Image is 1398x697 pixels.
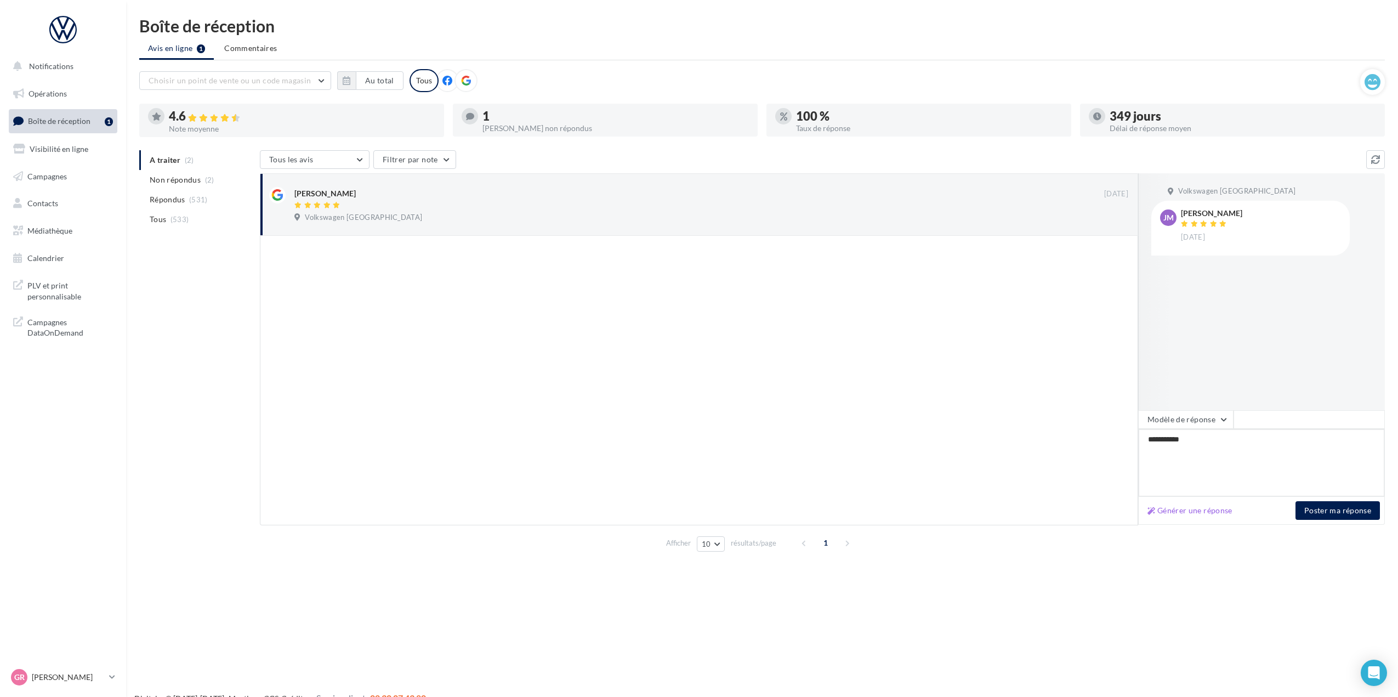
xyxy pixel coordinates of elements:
[7,192,120,215] a: Contacts
[337,71,404,90] button: Au total
[1110,110,1376,122] div: 349 jours
[796,110,1062,122] div: 100 %
[305,213,422,223] span: Volkswagen [GEOGRAPHIC_DATA]
[7,109,120,133] a: Boîte de réception1
[7,82,120,105] a: Opérations
[27,199,58,208] span: Contacts
[189,195,208,204] span: (531)
[666,538,691,548] span: Afficher
[702,540,711,548] span: 10
[294,188,356,199] div: [PERSON_NAME]
[27,171,67,180] span: Campagnes
[169,110,435,123] div: 4.6
[169,125,435,133] div: Note moyenne
[7,138,120,161] a: Visibilité en ligne
[139,18,1385,34] div: Boîte de réception
[1163,212,1174,223] span: JM
[27,278,113,302] span: PLV et print personnalisable
[171,215,189,224] span: (533)
[7,55,115,78] button: Notifications
[356,71,404,90] button: Au total
[7,247,120,270] a: Calendrier
[731,538,776,548] span: résultats/page
[29,61,73,71] span: Notifications
[1181,209,1242,217] div: [PERSON_NAME]
[260,150,370,169] button: Tous les avis
[150,214,166,225] span: Tous
[28,116,90,126] span: Boîte de réception
[9,667,117,688] a: Gr [PERSON_NAME]
[149,76,311,85] span: Choisir un point de vente ou un code magasin
[150,194,185,205] span: Répondus
[269,155,314,164] span: Tous les avis
[7,165,120,188] a: Campagnes
[817,534,834,552] span: 1
[1110,124,1376,132] div: Délai de réponse moyen
[1178,186,1295,196] span: Volkswagen [GEOGRAPHIC_DATA]
[7,310,120,343] a: Campagnes DataOnDemand
[482,110,749,122] div: 1
[1361,660,1387,686] div: Open Intercom Messenger
[30,144,88,154] span: Visibilité en ligne
[373,150,456,169] button: Filtrer par note
[29,89,67,98] span: Opérations
[32,672,105,683] p: [PERSON_NAME]
[410,69,439,92] div: Tous
[7,274,120,306] a: PLV et print personnalisable
[1143,504,1237,517] button: Générer une réponse
[205,175,214,184] span: (2)
[697,536,725,552] button: 10
[7,219,120,242] a: Médiathèque
[27,315,113,338] span: Campagnes DataOnDemand
[14,672,25,683] span: Gr
[139,71,331,90] button: Choisir un point de vente ou un code magasin
[105,117,113,126] div: 1
[1104,189,1128,199] span: [DATE]
[1295,501,1380,520] button: Poster ma réponse
[482,124,749,132] div: [PERSON_NAME] non répondus
[796,124,1062,132] div: Taux de réponse
[27,226,72,235] span: Médiathèque
[1138,410,1234,429] button: Modèle de réponse
[150,174,201,185] span: Non répondus
[1181,233,1205,242] span: [DATE]
[224,43,277,54] span: Commentaires
[27,253,64,263] span: Calendrier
